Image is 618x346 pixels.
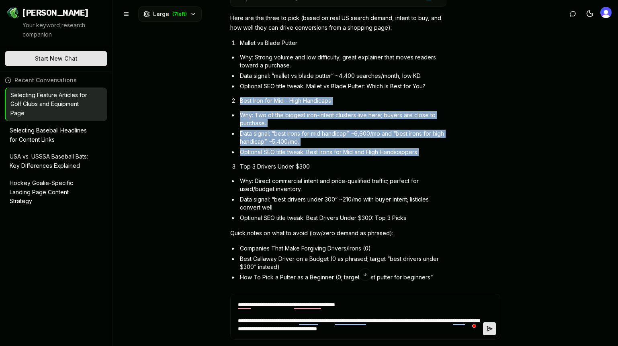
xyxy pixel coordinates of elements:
li: Top 3 Drivers Under $300 [238,163,446,171]
textarea: To enrich screen reader interactions, please activate Accessibility in Grammarly extension settings [235,294,483,339]
button: USA vs. USSSA Baseball Bats: Key Differences Explained [5,149,107,174]
button: Selecting Feature Articles for Golf Clubs and Equipment Page [6,88,107,121]
li: Optional SEO title tweak: Best Drivers Under $300: Top 3 Picks [238,214,446,222]
span: [PERSON_NAME] [23,7,88,18]
li: Why: Strong volume and low difficulty; great explainer that moves readers toward a purchase. [238,53,446,69]
li: Data signal: “best drivers under 300” ~210/mo with buyer intent; listicles convert well. [238,195,446,212]
li: Companies That Make Forgiving Drivers/Irons (0) [238,244,446,252]
li: Data signal: “best irons for mid handicap” ~6,600/mo and “best irons for high handicap” ~5,400/mo. [238,130,446,146]
button: Selecting Baseball Headlines for Content Links [5,123,107,148]
li: Why: Two of the biggest iron-intent clusters live here; buyers are close to purchase. [238,111,446,127]
span: ( 7 left) [172,11,187,17]
li: Mallet vs Blade Putter [238,39,446,47]
button: Hockey Goalie-Specific Landing Page Content Strategy [5,175,107,209]
li: Optional SEO title tweak: Mallet vs Blade Putter: Which Is Best for You? [238,82,446,90]
li: Why: Direct commercial intent and price-qualified traffic; perfect for used/budget inventory. [238,177,446,193]
p: Selecting Baseball Headlines for Content Links [10,126,91,145]
p: Hockey Goalie-Specific Landing Page Content Strategy [10,179,91,206]
span: Recent Conversations [14,76,77,84]
p: Your keyword research companion [23,21,106,39]
button: Open user button [600,7,612,18]
img: Lauren Sauser [600,7,612,18]
button: Large(7left) [138,6,202,22]
img: Jello SEO Logo [6,6,19,19]
li: Optional SEO title tweak: Best Irons for Mid and High Handicappers [238,148,446,156]
li: Data signal: “mallet vs blade putter” ~4,400 searches/month, low KD. [238,72,446,80]
li: How To Pick a Putter as a Beginner (0; target “best putter for beginners” ~1,600) [238,273,446,289]
li: Best Iron for Mid - High Handicaps [238,97,446,105]
p: Selecting Feature Articles for Golf Clubs and Equipment Page [10,91,91,118]
p: Here are the three to pick (based on real US search demand, intent to buy, and how well they can ... [230,13,446,33]
li: Best Callaway Driver on a Budget (0 as phrased; target “best drivers under $300” instead) [238,255,446,271]
p: USA vs. USSSA Baseball Bats: Key Differences Explained [10,152,91,171]
span: Large [153,10,169,18]
span: Start New Chat [35,55,78,63]
p: Quick notes on what to avoid (low/zero demand as phrased): [230,228,446,238]
button: Start New Chat [5,51,107,66]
